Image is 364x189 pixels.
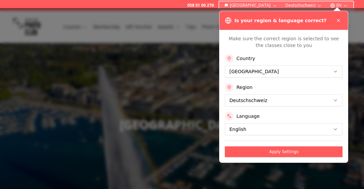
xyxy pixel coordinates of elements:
h3: Is your region & language correct? [234,17,326,24]
button: [GEOGRAPHIC_DATA] [222,1,280,9]
a: 058 51 00 270 [187,3,214,8]
button: EN [327,1,351,9]
button: Deutschschweiz [283,1,325,9]
label: Language [236,113,259,120]
button: Apply Settings [225,146,342,157]
label: Region [236,84,252,91]
p: Make sure the correct region is selected to see the classes close to you [225,35,342,49]
label: Country [236,55,255,62]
